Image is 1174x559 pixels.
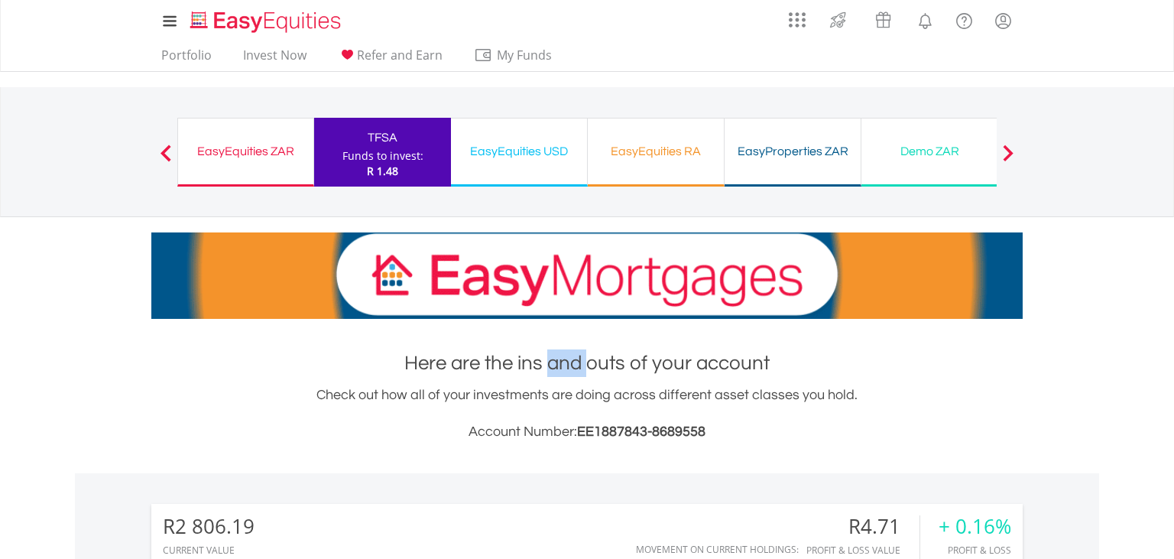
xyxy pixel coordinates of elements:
a: Vouchers [861,4,906,32]
div: Funds to invest: [342,148,423,164]
span: Refer and Earn [357,47,443,63]
h1: Here are the ins and outs of your account [151,349,1023,377]
span: EE1887843-8689558 [577,424,705,439]
img: EasyMortage Promotion Banner [151,232,1023,319]
a: Home page [184,4,347,34]
a: My Profile [984,4,1023,37]
div: + 0.16% [939,515,1011,538]
div: R4.71 [806,515,919,538]
div: Profit & Loss Value [806,545,919,555]
h3: Account Number: [151,421,1023,443]
div: Profit & Loss [939,545,1011,555]
a: AppsGrid [779,4,816,28]
button: Previous [151,152,181,167]
img: thrive-v2.svg [825,8,851,32]
button: Next [993,152,1023,167]
a: FAQ's and Support [945,4,984,34]
div: TFSA [323,127,442,148]
img: vouchers-v2.svg [871,8,896,32]
div: R2 806.19 [163,515,255,538]
a: Portfolio [155,47,218,71]
div: EasyProperties ZAR [734,141,851,162]
span: My Funds [474,45,574,65]
a: Refer and Earn [332,47,449,71]
span: R 1.48 [367,164,398,178]
img: grid-menu-icon.svg [789,11,806,28]
div: EasyEquities ZAR [187,141,304,162]
div: Check out how all of your investments are doing across different asset classes you hold. [151,385,1023,443]
div: Demo ZAR [871,141,988,162]
a: Invest Now [237,47,313,71]
a: Notifications [906,4,945,34]
div: CURRENT VALUE [163,545,255,555]
div: EasyEquities RA [597,141,715,162]
div: Movement on Current Holdings: [636,544,799,554]
div: EasyEquities USD [460,141,578,162]
img: EasyEquities_Logo.png [187,9,347,34]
